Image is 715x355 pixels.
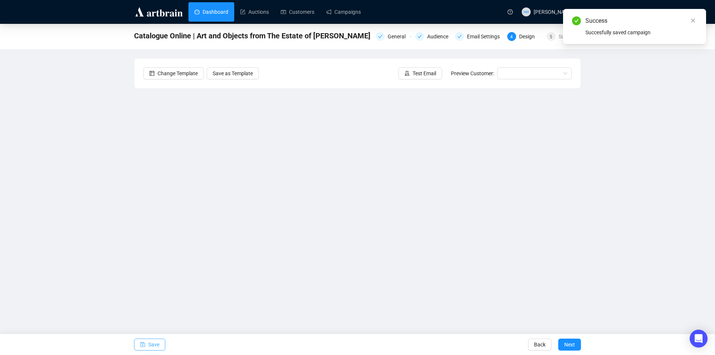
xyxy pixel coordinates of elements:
[427,32,453,41] div: Audience
[550,34,552,39] span: 5
[558,339,581,351] button: Next
[507,32,542,41] div: 4Design
[194,2,228,22] a: Dashboard
[534,9,573,15] span: [PERSON_NAME]
[572,16,581,25] span: check-circle
[564,334,575,355] span: Next
[690,330,708,348] div: Open Intercom Messenger
[519,32,539,41] div: Design
[528,339,552,351] button: Back
[467,32,504,41] div: Email Settings
[140,342,145,347] span: save
[451,70,494,76] span: Preview Customer:
[376,32,411,41] div: General
[240,2,269,22] a: Auctions
[398,67,442,79] button: Test Email
[417,34,422,39] span: check
[534,334,546,355] span: Back
[281,2,314,22] a: Customers
[149,71,155,76] span: layout
[134,30,371,42] span: Catalogue Online | Art and Objects from The Estate of Ray Hughes
[134,6,184,18] img: logo
[524,9,529,15] span: MW
[148,334,159,355] span: Save
[585,28,697,37] div: Succesfully saved campaign
[415,32,450,41] div: Audience
[388,32,410,41] div: General
[547,32,581,41] div: 5Summary
[690,18,696,23] span: close
[559,32,581,41] div: Summary
[143,67,204,79] button: Change Template
[213,69,253,77] span: Save as Template
[508,9,513,15] span: question-circle
[404,71,410,76] span: experiment
[457,34,462,39] span: check
[158,69,198,77] span: Change Template
[378,34,382,39] span: check
[689,16,697,25] a: Close
[455,32,503,41] div: Email Settings
[413,69,436,77] span: Test Email
[134,339,165,351] button: Save
[326,2,361,22] a: Campaigns
[585,16,697,25] div: Success
[510,34,513,39] span: 4
[207,67,259,79] button: Save as Template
